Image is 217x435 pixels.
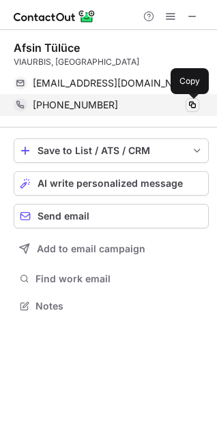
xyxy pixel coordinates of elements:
[14,269,209,288] button: Find work email
[14,41,80,55] div: Afsin Tülüce
[33,77,189,89] span: [EMAIL_ADDRESS][DOMAIN_NAME]
[38,145,185,156] div: Save to List / ATS / CRM
[14,56,209,68] div: VIAURBIS, [GEOGRAPHIC_DATA]
[14,237,209,261] button: Add to email campaign
[35,300,203,312] span: Notes
[35,273,203,285] span: Find work email
[14,8,96,25] img: ContactOut v5.3.10
[14,204,209,228] button: Send email
[14,297,209,316] button: Notes
[38,178,183,189] span: AI write personalized message
[37,243,145,254] span: Add to email campaign
[14,138,209,163] button: save-profile-one-click
[38,211,89,222] span: Send email
[33,99,118,111] span: [PHONE_NUMBER]
[14,171,209,196] button: AI write personalized message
